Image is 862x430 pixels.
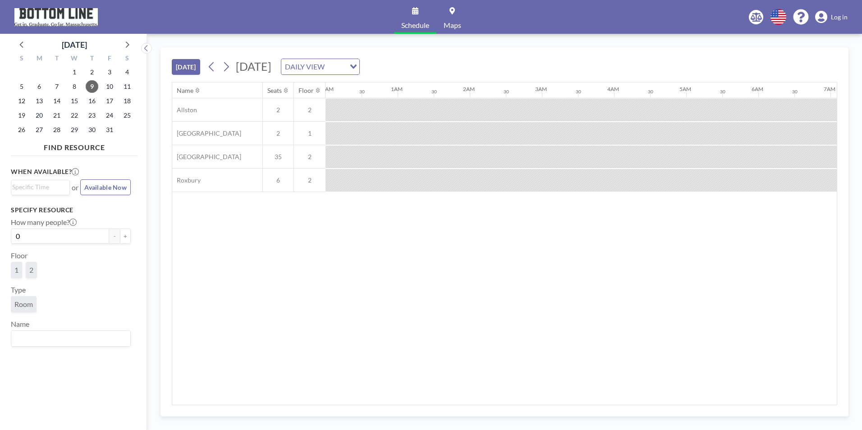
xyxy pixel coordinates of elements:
span: Sunday, October 26, 2025 [15,124,28,136]
span: Wednesday, October 15, 2025 [68,95,81,107]
span: Friday, October 3, 2025 [103,66,116,78]
span: Log in [831,13,848,21]
span: Thursday, October 9, 2025 [86,80,98,93]
div: Search for option [11,180,69,194]
div: Seats [267,87,282,95]
span: Allston [172,106,197,114]
span: Tuesday, October 7, 2025 [50,80,63,93]
div: Floor [298,87,314,95]
span: Thursday, October 2, 2025 [86,66,98,78]
div: Search for option [11,331,130,346]
div: 30 [648,89,653,95]
div: 5AM [679,86,691,92]
a: Log in [815,11,848,23]
span: 6 [263,176,293,184]
div: 30 [359,89,365,95]
span: 2 [29,265,33,274]
span: Wednesday, October 8, 2025 [68,80,81,93]
h4: FIND RESOURCE [11,139,138,152]
span: Friday, October 10, 2025 [103,80,116,93]
div: 12AM [319,86,334,92]
button: - [109,229,120,244]
div: 30 [504,89,509,95]
span: Tuesday, October 14, 2025 [50,95,63,107]
span: Monday, October 13, 2025 [33,95,46,107]
input: Search for option [12,333,125,344]
div: W [66,53,83,65]
div: [DATE] [62,38,87,51]
span: or [72,183,78,192]
div: 30 [720,89,725,95]
label: Type [11,285,26,294]
span: Monday, October 6, 2025 [33,80,46,93]
div: 2AM [463,86,475,92]
div: T [83,53,101,65]
div: 6AM [752,86,763,92]
span: 1 [14,265,18,274]
span: Friday, October 31, 2025 [103,124,116,136]
div: M [31,53,48,65]
h3: Specify resource [11,206,131,214]
div: 30 [792,89,798,95]
span: DAILY VIEW [283,61,326,73]
span: Monday, October 20, 2025 [33,109,46,122]
label: How many people? [11,218,77,227]
div: S [13,53,31,65]
span: 2 [294,153,326,161]
span: Sunday, October 5, 2025 [15,80,28,93]
span: 1 [294,129,326,137]
span: 35 [263,153,293,161]
span: Saturday, October 11, 2025 [121,80,133,93]
input: Search for option [327,61,344,73]
span: Room [14,300,33,308]
span: Wednesday, October 1, 2025 [68,66,81,78]
span: Saturday, October 18, 2025 [121,95,133,107]
span: 2 [294,176,326,184]
span: [DATE] [236,59,271,73]
span: Sunday, October 19, 2025 [15,109,28,122]
span: Thursday, October 16, 2025 [86,95,98,107]
div: 30 [431,89,437,95]
span: Roxbury [172,176,201,184]
span: 2 [263,129,293,137]
div: 4AM [607,86,619,92]
div: Search for option [281,59,359,74]
span: Available Now [84,183,127,191]
span: Saturday, October 4, 2025 [121,66,133,78]
span: Wednesday, October 29, 2025 [68,124,81,136]
span: Thursday, October 23, 2025 [86,109,98,122]
span: 2 [263,106,293,114]
span: Monday, October 27, 2025 [33,124,46,136]
span: Tuesday, October 21, 2025 [50,109,63,122]
div: 3AM [535,86,547,92]
span: 2 [294,106,326,114]
div: T [48,53,66,65]
div: S [118,53,136,65]
img: organization-logo [14,8,98,26]
span: Wednesday, October 22, 2025 [68,109,81,122]
span: Friday, October 24, 2025 [103,109,116,122]
div: 30 [576,89,581,95]
div: Name [177,87,193,95]
span: Sunday, October 12, 2025 [15,95,28,107]
input: Search for option [12,182,64,192]
button: + [120,229,131,244]
div: 1AM [391,86,403,92]
span: Schedule [401,22,429,29]
span: Maps [444,22,461,29]
span: [GEOGRAPHIC_DATA] [172,153,241,161]
span: Saturday, October 25, 2025 [121,109,133,122]
span: Thursday, October 30, 2025 [86,124,98,136]
button: Available Now [80,179,131,195]
span: Tuesday, October 28, 2025 [50,124,63,136]
span: Friday, October 17, 2025 [103,95,116,107]
button: [DATE] [172,59,200,75]
label: Floor [11,251,28,260]
span: [GEOGRAPHIC_DATA] [172,129,241,137]
label: Name [11,320,29,329]
div: F [101,53,118,65]
div: 7AM [824,86,835,92]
